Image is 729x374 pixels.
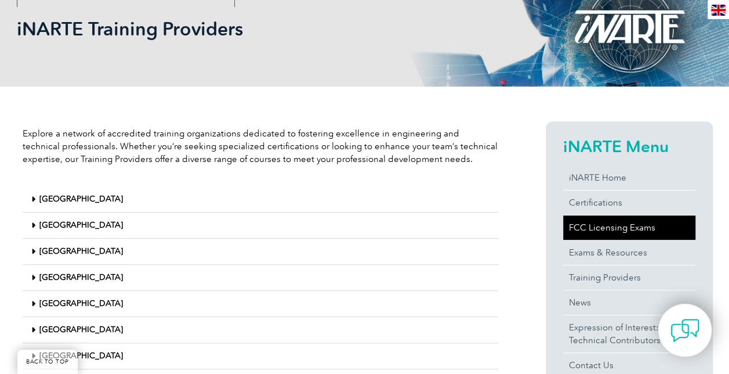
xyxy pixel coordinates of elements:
[39,272,123,282] a: [GEOGRAPHIC_DATA]
[23,213,498,239] div: [GEOGRAPHIC_DATA]
[39,194,123,204] a: [GEOGRAPHIC_DATA]
[39,351,123,361] a: [GEOGRAPHIC_DATA]
[563,215,695,240] a: FCC Licensing Exams
[39,325,123,335] a: [GEOGRAPHIC_DATA]
[563,190,695,215] a: Certifications
[563,240,695,265] a: Exams & Resources
[23,291,498,317] div: [GEOGRAPHIC_DATA]
[23,186,498,213] div: [GEOGRAPHIC_DATA]
[39,299,123,308] a: [GEOGRAPHIC_DATA]
[39,220,123,230] a: [GEOGRAPHIC_DATA]
[23,265,498,291] div: [GEOGRAPHIC_DATA]
[23,239,498,265] div: [GEOGRAPHIC_DATA]
[711,5,726,16] img: en
[563,166,695,190] a: iNARTE Home
[23,317,498,343] div: [GEOGRAPHIC_DATA]
[563,265,695,290] a: Training Providers
[563,137,695,156] h2: iNARTE Menu
[39,246,123,256] a: [GEOGRAPHIC_DATA]
[563,290,695,315] a: News
[670,316,699,345] img: contact-chat.png
[23,343,498,369] div: [GEOGRAPHIC_DATA]
[23,127,498,166] p: Explore a network of accredited training organizations dedicated to fostering excellence in engin...
[17,350,78,374] a: BACK TO TOP
[17,17,462,40] h1: iNARTE Training Providers
[563,315,695,353] a: Expression of Interest:Technical Contributors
